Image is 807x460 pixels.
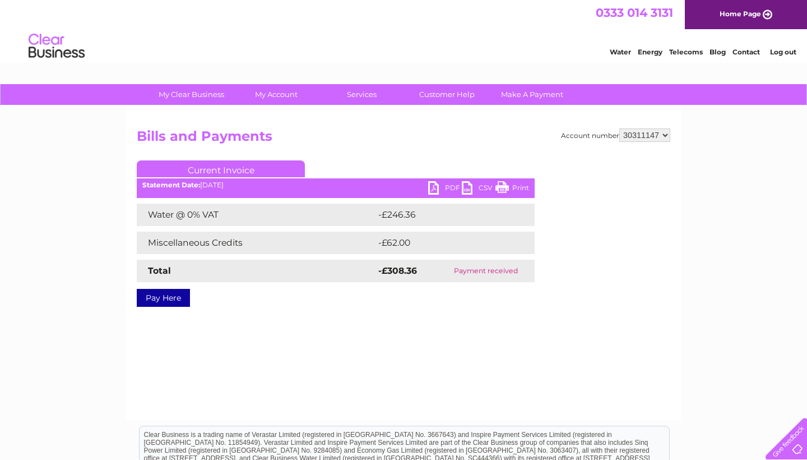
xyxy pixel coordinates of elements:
a: Customer Help [401,84,493,105]
td: Water @ 0% VAT [137,204,375,226]
div: Account number [561,128,670,142]
h2: Bills and Payments [137,128,670,150]
td: -£62.00 [375,232,514,254]
a: 0333 014 3131 [596,6,673,20]
a: Current Invoice [137,160,305,177]
a: Make A Payment [486,84,578,105]
a: Energy [638,48,662,56]
td: -£246.36 [375,204,516,226]
a: PDF [428,181,462,197]
a: My Account [230,84,323,105]
td: Payment received [438,260,535,282]
b: Statement Date: [142,181,200,189]
div: Clear Business is a trading name of Verastar Limited (registered in [GEOGRAPHIC_DATA] No. 3667643... [140,6,669,54]
a: Log out [770,48,796,56]
a: Contact [732,48,760,56]
a: Blog [709,48,726,56]
td: Miscellaneous Credits [137,232,375,254]
strong: -£308.36 [378,265,417,276]
a: Water [610,48,631,56]
a: CSV [462,181,495,197]
a: Pay Here [137,289,190,307]
a: Telecoms [669,48,703,56]
a: Services [316,84,408,105]
a: My Clear Business [145,84,238,105]
a: Print [495,181,529,197]
img: logo.png [28,29,85,63]
div: [DATE] [137,181,535,189]
strong: Total [148,265,171,276]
